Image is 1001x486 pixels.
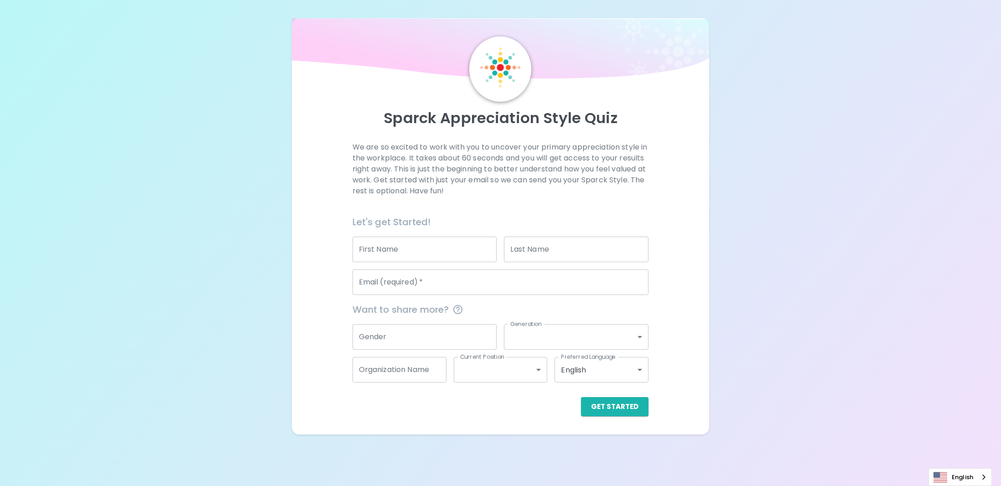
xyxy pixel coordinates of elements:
img: Sparck Logo [480,47,520,88]
h6: Let's get Started! [353,215,649,229]
a: English [929,469,991,486]
p: Sparck Appreciation Style Quiz [303,109,698,127]
label: Preferred Language [561,353,616,361]
label: Current Position [460,353,504,361]
svg: This information is completely confidential and only used for aggregated appreciation studies at ... [452,304,463,315]
button: Get Started [581,397,648,416]
div: English [555,357,648,383]
label: Generation [510,320,542,328]
span: Want to share more? [353,302,649,317]
div: Language [928,468,992,486]
img: wave [292,18,709,84]
aside: Language selected: English [928,468,992,486]
p: We are so excited to work with you to uncover your primary appreciation style in the workplace. I... [353,142,649,196]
